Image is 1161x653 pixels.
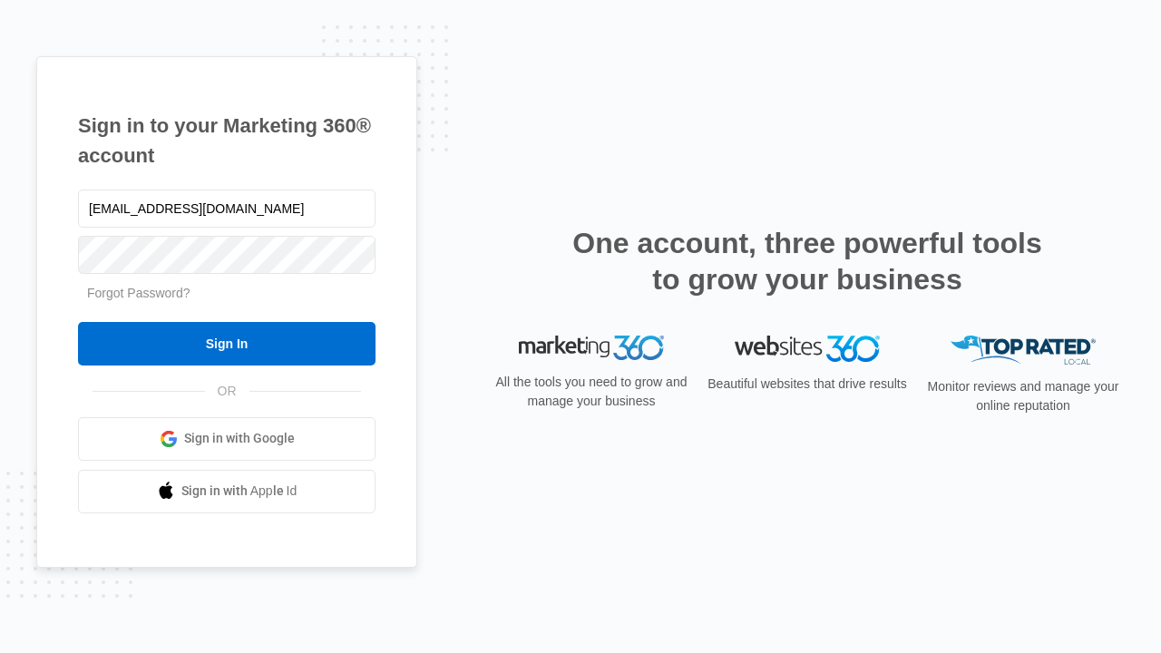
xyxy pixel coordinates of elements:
[78,111,376,171] h1: Sign in to your Marketing 360® account
[181,482,298,501] span: Sign in with Apple Id
[78,190,376,228] input: Email
[78,322,376,365] input: Sign In
[78,417,376,461] a: Sign in with Google
[184,429,295,448] span: Sign in with Google
[922,377,1125,415] p: Monitor reviews and manage your online reputation
[205,382,249,401] span: OR
[490,373,693,411] p: All the tools you need to grow and manage your business
[951,336,1096,365] img: Top Rated Local
[519,336,664,361] img: Marketing 360
[706,375,909,394] p: Beautiful websites that drive results
[78,470,376,513] a: Sign in with Apple Id
[735,336,880,362] img: Websites 360
[567,225,1048,297] h2: One account, three powerful tools to grow your business
[87,286,190,300] a: Forgot Password?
